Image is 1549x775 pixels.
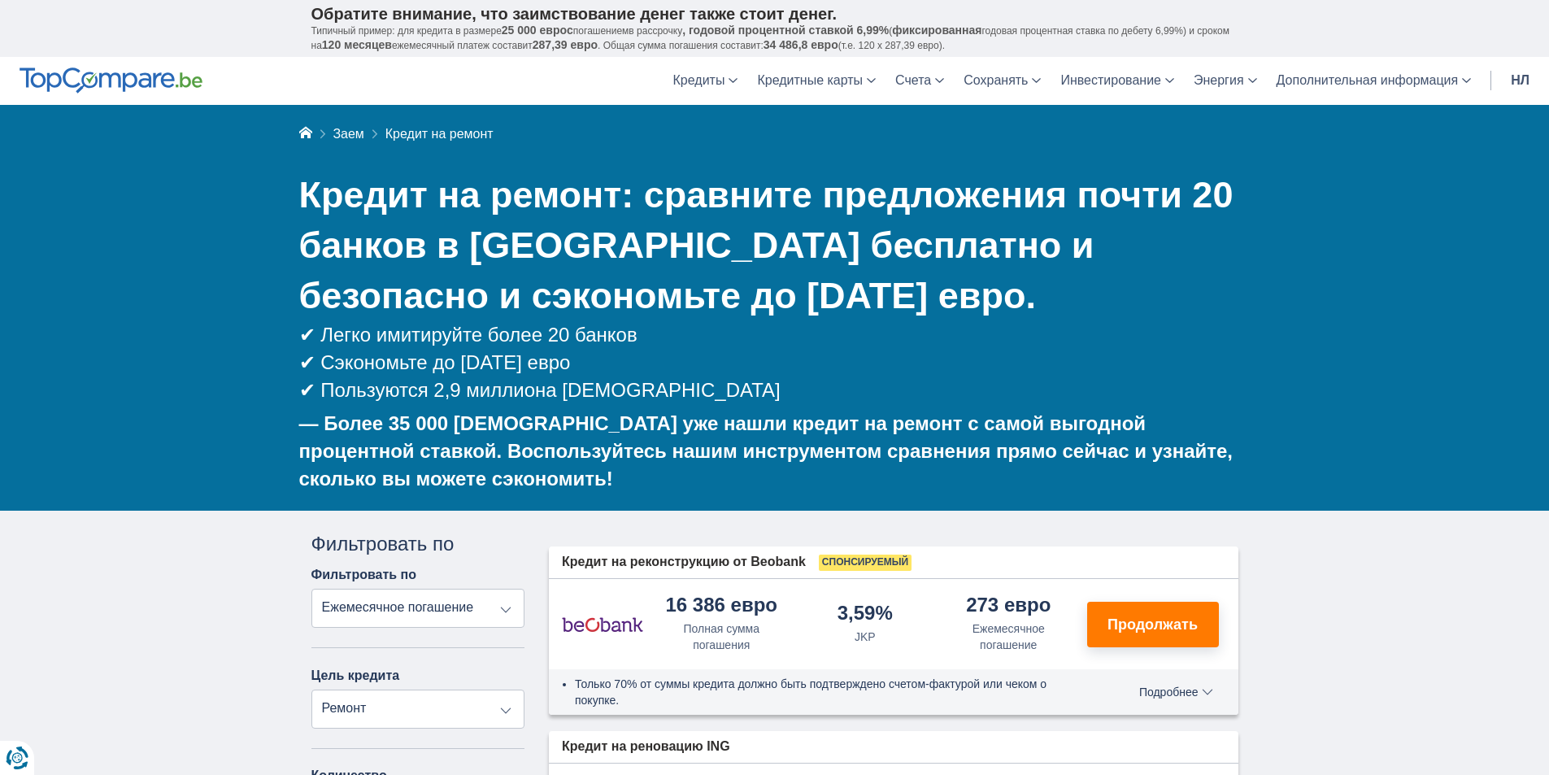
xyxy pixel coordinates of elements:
[1267,57,1482,105] a: Дополнительная информация
[682,24,889,37] font: , годовой процентной ставкой 6,99%
[299,379,781,401] font: ✔ Пользуются 2,9 миллиона [DEMOGRAPHIC_DATA]
[299,324,637,346] font: ✔ Легко имитируйте более 20 банков
[954,57,1051,105] a: Сохранять
[299,351,571,373] font: ✔ Сэкономьте до [DATE] евро
[311,668,400,682] font: Цель кредита
[20,67,202,94] img: TopCompare
[1051,57,1184,105] a: Инвестирование
[1277,73,1459,87] font: Дополнительная информация
[333,127,363,141] a: Заем
[598,40,764,51] font: . Общая сумма погашения составит:
[885,57,954,105] a: Счета
[683,622,759,651] font: Полная сумма погашения
[299,412,1234,490] font: — Более 35 000 [DEMOGRAPHIC_DATA] уже нашли кредит на ремонт с самой выгодной процентной ставкой....
[299,174,1234,316] font: Кредит на ремонт: сравните предложения почти 20 банков в [GEOGRAPHIC_DATA] бесплатно и безопасно ...
[311,25,1229,51] font: годовая процентная ставка по дебету 6,99%) и сроком на
[562,739,730,753] font: Кредит на реновацию ING
[1107,616,1198,633] font: Продолжать
[855,630,876,643] font: JKP
[889,25,892,37] font: (
[299,127,312,141] a: Дом
[1087,602,1219,647] button: Продолжать
[311,568,417,581] font: Фильтровать по
[764,38,838,51] font: 34 486,8 евро
[322,38,392,51] font: 120 месяцев
[392,40,533,51] font: ежемесячный платеж составит
[664,57,748,105] a: Кредиты
[533,38,598,51] font: 287,39 евро
[757,73,863,87] font: Кредитные карты
[822,556,908,568] font: Спонсируемый
[966,594,1051,616] font: 273 евро
[838,602,893,624] font: 3,59%
[311,25,502,37] font: Типичный пример: для кредита в размере
[747,57,885,105] a: Кредитные карты
[673,73,725,87] font: Кредиты
[964,73,1028,87] font: Сохранять
[573,25,629,37] font: погашением
[1501,57,1539,105] a: нл
[502,24,567,37] font: 25 000 евро
[1139,686,1199,699] font: Подробнее
[311,533,455,555] font: Фильтровать по
[1127,686,1225,699] button: Подробнее
[1511,73,1529,87] font: нл
[666,594,778,616] font: 16 386 евро
[892,24,981,37] font: фиксированная
[385,127,494,141] font: Кредит на ремонт
[575,677,1046,707] font: Только 70% от суммы кредита должно быть подтверждено счетом-фактурой или чеком о покупке.
[1060,73,1161,87] font: Инвестирование
[972,622,1045,651] font: Ежемесячное погашение
[1184,57,1267,105] a: Энергия
[311,5,838,23] font: Обратите внимание, что заимствование денег также стоит денег.
[838,40,945,51] font: (т.е. 120 x 287,39 евро).
[562,555,806,568] font: Кредит на реконструкцию от Beobank
[895,73,931,87] font: Счета
[629,25,682,37] font: в рассрочку
[567,24,573,37] font: с
[1194,73,1244,87] font: Энергия
[562,604,643,645] img: product.pl.alt Beobank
